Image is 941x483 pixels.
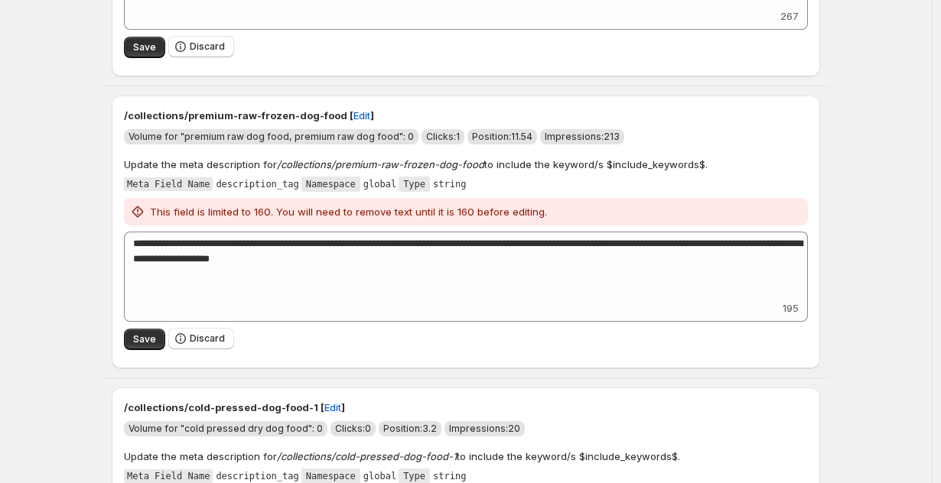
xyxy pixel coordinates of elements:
span: Impressions: 213 [545,131,620,142]
code: Meta Field Name [124,177,213,191]
span: Position: 3.2 [383,423,437,434]
button: Save [124,329,165,350]
span: Discard [190,41,225,53]
span: Volume for "premium raw dog food, premium raw dog food": 0 [129,131,414,142]
span: Save [133,333,156,345]
span: Position: 11.54 [472,131,532,142]
p: Update the meta description for to include the keyword/s $include_keywords$. [124,449,680,464]
span: Clicks: 0 [335,423,371,434]
span: Volume for "cold pressed dry dog food": 0 [129,423,323,434]
code: string [433,471,466,481]
code: Type [399,177,430,192]
code: Meta Field Name [124,469,213,483]
span: Clicks: 1 [426,131,460,142]
span: Save [133,41,156,53]
em: /collections/premium-raw-frozen-dog-food [277,158,484,170]
button: Discard [168,36,234,57]
code: Namespace [301,177,360,192]
p: /collections/cold-pressed-dog-food-1 [ ] [124,400,808,415]
em: /collections/cold-pressed-dog-food-1 [277,450,457,462]
code: description_tag [216,471,298,481]
p: This field is limited to 160. You will need to remove text until it is 160 before editing. [150,204,547,219]
span: Edit [324,400,341,415]
span: Edit [353,108,370,123]
button: Discard [168,328,234,349]
button: Edit [315,395,350,420]
code: string [433,179,466,190]
code: global [363,179,396,190]
button: Edit [344,103,379,128]
p: /collections/premium-raw-frozen-dog-food [ ] [124,108,808,123]
span: Discard [190,332,225,345]
span: Impressions: 20 [449,423,520,434]
button: Save [124,37,165,58]
code: description_tag [216,179,298,190]
code: global [363,471,396,481]
p: Update the meta description for to include the keyword/s $include_keywords$. [124,157,708,172]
